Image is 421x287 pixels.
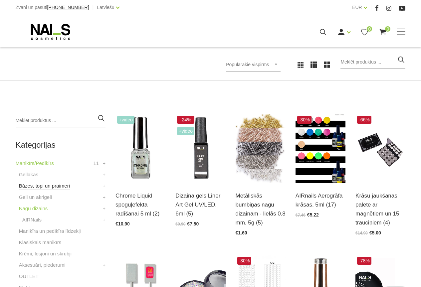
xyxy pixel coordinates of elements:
[296,114,345,183] img: Daudzveidīgas krāsas aerogrāfijas mākslai....
[370,3,372,12] span: |
[103,205,105,213] a: +
[19,171,38,179] a: Gēllakas
[236,230,247,235] span: €1.60
[19,182,70,190] a: Bāzes, topi un praimeri
[115,114,165,183] img: Dizaina produkts spilgtā spoguļa efekta radīšanai.LIETOŠANA: Pirms lietošanas nepieciešams sakrat...
[379,28,387,36] a: 0
[115,191,165,218] a: Chrome Liquid spoguļefekta radīšanai 5 ml (2)
[177,116,194,124] span: -24%
[19,272,39,280] a: OUTLET
[103,159,105,167] a: +
[93,159,99,167] span: 11
[369,230,381,235] span: €5.00
[16,159,54,167] a: Manikīrs/Pedikīrs
[177,127,194,135] span: +Video
[19,205,48,213] a: Nagu dizains
[357,257,371,265] span: -78%
[16,3,89,12] div: Zvani un pasūti
[103,193,105,201] a: +
[355,114,405,183] img: Unikāla krāsu jaukšanas magnētiskā palete ar 15 izņemamiem nodalījumiem. Speciāli pielāgota meist...
[175,222,185,226] span: €9.90
[97,3,114,11] a: Latviešu
[367,26,372,32] span: 0
[19,261,66,269] a: Aksesuāri, piederumi
[307,212,319,217] span: €5.22
[226,62,269,67] span: Populārākie vispirms
[103,216,105,224] a: +
[19,238,62,246] a: Klasiskais manikīrs
[355,231,368,235] span: €14.90
[360,28,369,36] a: 0
[47,5,89,10] a: [PHONE_NUMBER]
[340,56,405,69] input: Meklēt produktus ...
[236,191,286,227] a: Metāliskās bumbiņas nagu dizainam - lielās 0.8 mm, 5g (5)
[16,141,105,149] h2: Kategorijas
[175,191,225,218] a: Dizaina gels Liner Art Gel UV/LED, 6ml (5)
[296,191,345,209] a: AIRnails Aerogrāfa krāsas, 5ml (17)
[385,26,390,32] span: 0
[352,3,362,11] a: EUR
[236,114,286,183] img: Metāliskās bumbiņas akmentiņu, pērlīšu dizainam. Pieejami 5 toņi - balts, sudrabs, zelts, rozā ze...
[115,221,130,226] span: €10.90
[19,227,81,235] a: Manikīra un pedikīra līdzekļi
[187,221,199,226] span: €7.50
[19,250,72,258] a: Krēmi, losjoni un skrubji
[355,191,405,227] a: Krāsu jaukšanas palete ar magnētiem un 15 trauciņiem (4)
[357,116,371,124] span: -66%
[103,182,105,190] a: +
[16,114,105,127] input: Meklēt produktus ...
[237,257,252,265] span: -30%
[175,114,225,183] img: Liner Art Gel - UV/LED dizaina gels smalku, vienmērīgu, pigmentētu līniju zīmēšanai.Lielisks palī...
[22,216,42,224] a: AIRNails
[296,213,306,217] span: €7.46
[103,171,105,179] a: +
[117,116,134,124] span: +Video
[93,3,94,12] span: |
[103,261,105,269] a: +
[19,193,52,201] a: Geli un akrigeli
[297,116,312,124] span: -30%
